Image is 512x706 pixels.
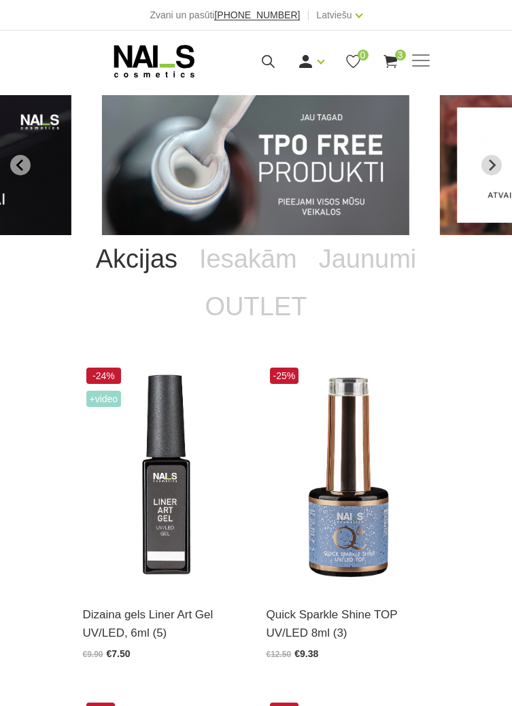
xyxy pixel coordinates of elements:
[107,648,131,659] span: €7.50
[150,7,300,23] div: Zvani un pasūti
[214,10,300,20] a: [PHONE_NUMBER]
[395,50,406,60] span: 3
[83,364,246,588] img: Liner Art Gel - UV/LED dizaina gels smalku, vienmērīgu, pigmentētu līniju zīmēšanai.Lielisks palī...
[382,53,399,70] a: 3
[270,368,299,384] span: -25%
[10,155,31,175] button: Go to last slide
[83,650,103,659] span: €9.90
[267,364,430,588] img: Virsējais pārklājums bez lipīgā slāņa ar mirdzuma efektu.Pieejami 3 veidi:* Starlight - ar smalkā...
[481,155,502,175] button: Next slide
[188,235,308,283] a: Iesakām
[85,235,188,283] a: Akcijas
[83,605,246,642] a: Dizaina gels Liner Art Gel UV/LED, 6ml (5)
[267,650,292,659] span: €12.50
[86,368,122,384] span: -24%
[345,53,362,70] a: 0
[307,7,309,23] span: |
[358,50,369,60] span: 0
[194,283,318,331] a: OUTLET
[102,95,409,235] li: 1 of 14
[294,648,318,659] span: €9.38
[267,605,430,642] a: Quick Sparkle Shine TOP UV/LED 8ml (3)
[316,7,352,23] a: Latviešu
[86,391,122,407] span: +Video
[308,235,428,283] a: Jaunumi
